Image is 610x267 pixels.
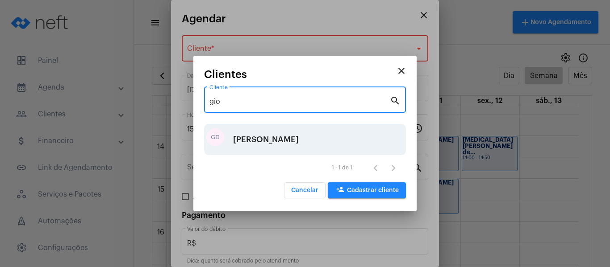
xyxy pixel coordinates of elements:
[332,165,352,171] div: 1 - 1 de 1
[384,159,402,177] button: Próxima página
[291,187,318,193] span: Cancelar
[396,66,407,76] mat-icon: close
[209,98,390,106] input: Pesquisar cliente
[233,126,299,153] div: [PERSON_NAME]
[284,182,326,198] button: Cancelar
[335,185,346,196] mat-icon: person_add
[328,182,406,198] button: Cadastrar cliente
[206,128,224,146] div: GD
[204,69,247,80] span: Clientes
[367,159,384,177] button: Página anterior
[335,187,399,193] span: Cadastrar cliente
[390,95,401,106] mat-icon: search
